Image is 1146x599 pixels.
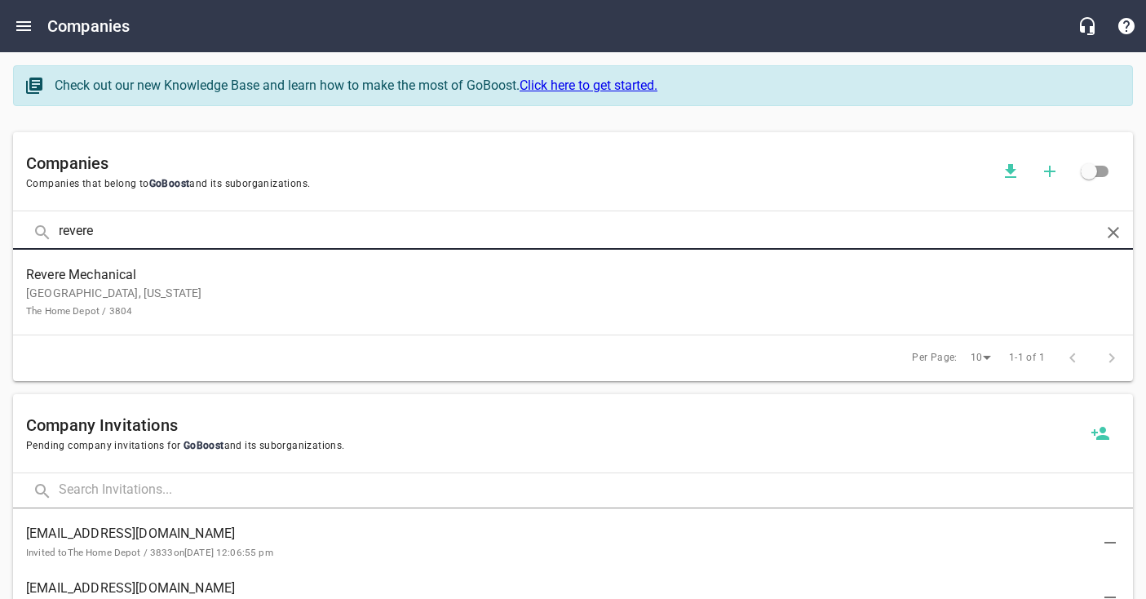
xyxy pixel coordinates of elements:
a: Click here to get started. [520,78,657,93]
span: GoBoost [149,178,190,189]
span: [EMAIL_ADDRESS][DOMAIN_NAME] [26,579,1094,598]
small: Invited to The Home Depot / 3833 on [DATE] 12:06:55 pm [26,547,273,558]
input: Search Invitations... [59,473,1133,508]
button: Delete Invitation [1091,523,1130,562]
span: Pending company invitations for and its suborganizations. [26,438,1081,455]
div: 10 [964,347,997,369]
button: Download companies [991,152,1030,191]
span: GoBoost [180,440,223,451]
input: Search Companies... [59,215,1087,250]
a: Revere Mechanical[GEOGRAPHIC_DATA], [US_STATE]The Home Depot / 3804 [13,256,1133,328]
small: The Home Depot / 3804 [26,305,132,317]
button: Invite a new company [1081,414,1120,453]
button: Support Portal [1107,7,1146,46]
button: Live Chat [1068,7,1107,46]
h6: Companies [47,13,130,39]
h6: Company Invitations [26,412,1081,438]
span: Per Page: [912,350,958,366]
span: 1-1 of 1 [1009,350,1045,366]
h6: Companies [26,150,991,176]
button: Add a new company [1030,152,1069,191]
span: [EMAIL_ADDRESS][DOMAIN_NAME] [26,524,1094,544]
span: Revere Mechanical [26,265,1094,285]
p: [GEOGRAPHIC_DATA], [US_STATE] [26,285,1094,319]
span: Companies that belong to and its suborganizations. [26,176,991,193]
div: Check out our new Knowledge Base and learn how to make the most of GoBoost. [55,76,1116,95]
span: Click to view all companies [1069,152,1108,191]
button: Open drawer [4,7,43,46]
